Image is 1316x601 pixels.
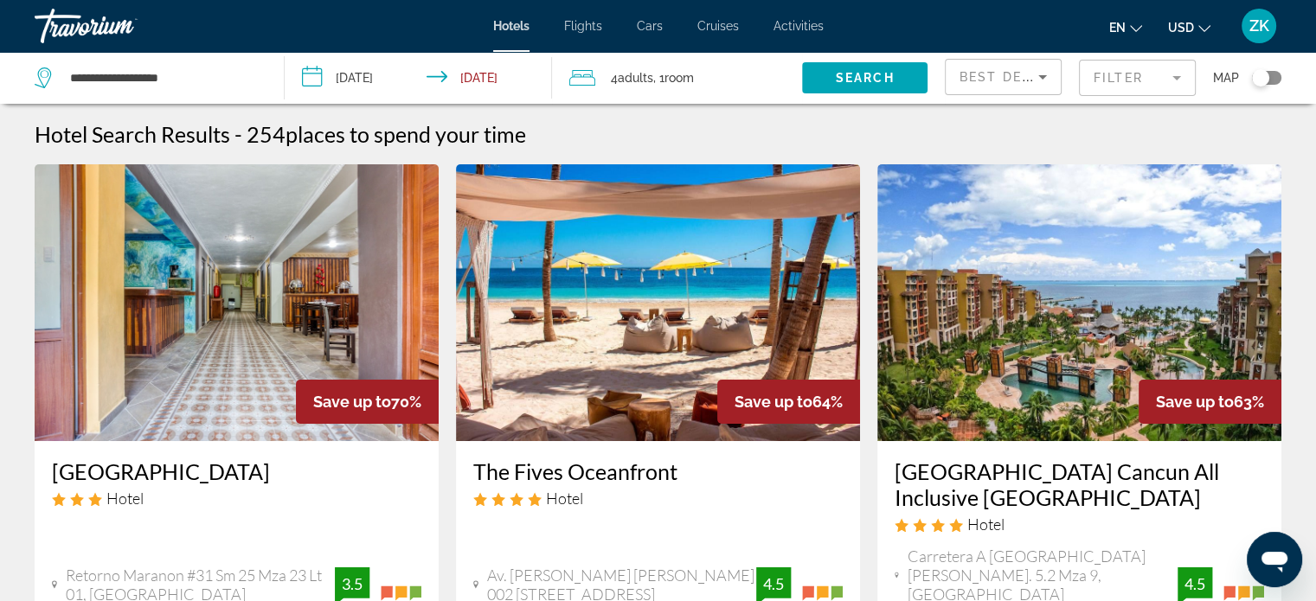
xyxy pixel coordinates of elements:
a: Cars [637,19,663,33]
span: Save up to [1156,393,1234,411]
img: Hotel image [877,164,1281,441]
a: Flights [564,19,602,33]
span: places to spend your time [286,121,526,147]
button: Check-in date: Oct 2, 2025 Check-out date: Oct 5, 2025 [285,52,552,104]
img: Hotel image [456,164,860,441]
span: en [1109,21,1126,35]
span: - [234,121,242,147]
a: Travorium [35,3,208,48]
button: Toggle map [1239,70,1281,86]
button: Search [802,62,928,93]
a: The Fives Oceanfront [473,458,843,484]
button: Change currency [1168,15,1210,40]
span: Hotel [106,489,144,508]
span: Room [664,71,694,85]
a: Activities [774,19,824,33]
a: Cruises [697,19,739,33]
span: Save up to [313,393,391,411]
span: ZK [1249,17,1269,35]
span: Search [836,71,895,85]
span: Adults [618,71,653,85]
button: Travelers: 4 adults, 0 children [552,52,802,104]
div: 4 star Hotel [895,515,1264,534]
span: Best Deals [960,70,1050,84]
mat-select: Sort by [960,67,1047,87]
a: [GEOGRAPHIC_DATA] [52,458,421,484]
span: , 1 [653,66,694,90]
span: Hotel [967,515,1005,534]
div: 64% [717,380,860,424]
div: 4.5 [756,573,791,594]
button: Change language [1109,15,1142,40]
span: Save up to [735,393,812,411]
h1: Hotel Search Results [35,121,230,147]
button: User Menu [1236,8,1281,44]
iframe: Кнопка запуска окна обмена сообщениями [1247,532,1302,587]
a: [GEOGRAPHIC_DATA] Cancun All Inclusive [GEOGRAPHIC_DATA] [895,458,1264,510]
div: 3 star Hotel [52,489,421,508]
div: 63% [1139,380,1281,424]
span: Map [1213,66,1239,90]
span: Hotel [546,489,583,508]
h2: 254 [247,121,526,147]
div: 70% [296,380,439,424]
div: 3.5 [335,573,369,594]
div: 4.5 [1178,573,1212,594]
div: 4 star Hotel [473,489,843,508]
span: 4 [611,66,653,90]
span: USD [1168,21,1194,35]
img: Hotel image [35,164,439,441]
button: Filter [1079,59,1196,97]
a: Hotels [493,19,530,33]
